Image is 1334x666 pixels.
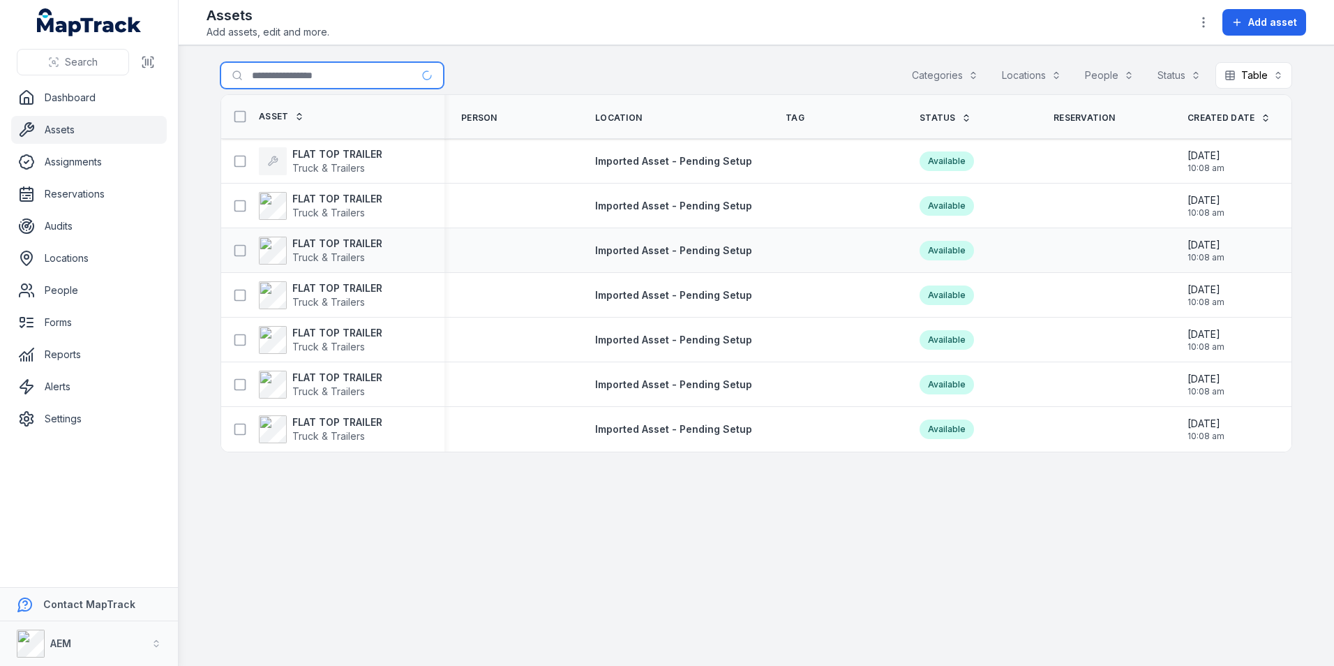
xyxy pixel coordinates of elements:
a: Imported Asset - Pending Setup [595,288,752,302]
strong: FLAT TOP TRAILER [292,147,382,161]
span: Imported Asset - Pending Setup [595,200,752,212]
span: [DATE] [1187,327,1224,341]
span: Truck & Trailers [292,385,365,397]
a: Reservations [11,180,167,208]
a: People [11,276,167,304]
span: [DATE] [1187,372,1224,386]
span: Truck & Trailers [292,296,365,308]
span: 10:08 am [1187,341,1224,353]
a: Imported Asset - Pending Setup [595,378,752,392]
span: 10:08 am [1187,386,1224,397]
time: 20/08/2025, 10:08:45 am [1187,372,1224,397]
button: People [1076,62,1143,89]
div: Available [920,286,974,305]
button: Add asset [1222,9,1306,36]
span: Truck & Trailers [292,251,365,263]
a: Imported Asset - Pending Setup [595,422,752,436]
a: FLAT TOP TRAILERTruck & Trailers [259,192,382,220]
a: Forms [11,309,167,336]
a: Locations [11,244,167,272]
span: Imported Asset - Pending Setup [595,244,752,256]
span: Status [920,112,956,124]
a: FLAT TOP TRAILERTruck & Trailers [259,147,382,175]
a: Status [920,112,971,124]
a: Created Date [1187,112,1271,124]
div: Available [920,196,974,216]
a: Alerts [11,373,167,401]
a: Dashboard [11,84,167,112]
span: Location [595,112,642,124]
a: Settings [11,405,167,433]
a: Audits [11,212,167,240]
strong: Contact MapTrack [43,598,135,610]
span: Tag [786,112,804,124]
a: Assignments [11,148,167,176]
span: 10:08 am [1187,207,1224,219]
time: 20/08/2025, 10:08:45 am [1187,193,1224,219]
span: Created Date [1187,112,1255,124]
a: FLAT TOP TRAILERTruck & Trailers [259,371,382,399]
h2: Assets [207,6,329,25]
div: Available [920,330,974,350]
span: Imported Asset - Pending Setup [595,334,752,346]
span: Truck & Trailers [292,430,365,442]
a: FLAT TOP TRAILERTruck & Trailers [259,237,382,265]
time: 20/08/2025, 10:08:45 am [1187,149,1224,174]
span: 10:08 am [1187,297,1224,308]
span: Imported Asset - Pending Setup [595,423,752,435]
span: Asset [259,111,289,122]
span: Imported Asset - Pending Setup [595,155,752,167]
strong: AEM [50,637,71,649]
span: Add assets, edit and more. [207,25,329,39]
span: 10:08 am [1187,163,1224,174]
span: [DATE] [1187,238,1224,252]
strong: FLAT TOP TRAILER [292,281,382,295]
time: 20/08/2025, 10:08:45 am [1187,238,1224,263]
time: 20/08/2025, 10:08:45 am [1187,417,1224,442]
button: Search [17,49,129,75]
time: 20/08/2025, 10:08:45 am [1187,327,1224,353]
span: Search [65,55,98,69]
span: Imported Asset - Pending Setup [595,378,752,390]
span: Reservation [1054,112,1115,124]
div: Available [920,375,974,394]
span: [DATE] [1187,283,1224,297]
button: Status [1148,62,1210,89]
a: Reports [11,341,167,369]
time: 20/08/2025, 10:08:45 am [1187,283,1224,308]
a: Imported Asset - Pending Setup [595,154,752,168]
button: Categories [903,62,987,89]
div: Available [920,241,974,260]
span: [DATE] [1187,193,1224,207]
a: Imported Asset - Pending Setup [595,244,752,258]
a: Imported Asset - Pending Setup [595,199,752,213]
span: Truck & Trailers [292,162,365,174]
span: Truck & Trailers [292,207,365,219]
strong: FLAT TOP TRAILER [292,326,382,340]
span: Truck & Trailers [292,341,365,353]
strong: FLAT TOP TRAILER [292,237,382,251]
button: Table [1215,62,1292,89]
a: MapTrack [37,8,142,36]
strong: FLAT TOP TRAILER [292,371,382,385]
a: Asset [259,111,304,122]
button: Locations [993,62,1070,89]
span: Imported Asset - Pending Setup [595,289,752,301]
a: FLAT TOP TRAILERTruck & Trailers [259,415,382,443]
div: Available [920,151,974,171]
a: FLAT TOP TRAILERTruck & Trailers [259,326,382,354]
span: [DATE] [1187,149,1224,163]
a: FLAT TOP TRAILERTruck & Trailers [259,281,382,309]
span: 10:08 am [1187,252,1224,263]
strong: FLAT TOP TRAILER [292,415,382,429]
a: Imported Asset - Pending Setup [595,333,752,347]
span: [DATE] [1187,417,1224,431]
strong: FLAT TOP TRAILER [292,192,382,206]
div: Available [920,420,974,439]
span: Person [461,112,497,124]
span: Add asset [1248,15,1297,29]
span: 10:08 am [1187,431,1224,442]
a: Assets [11,116,167,144]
